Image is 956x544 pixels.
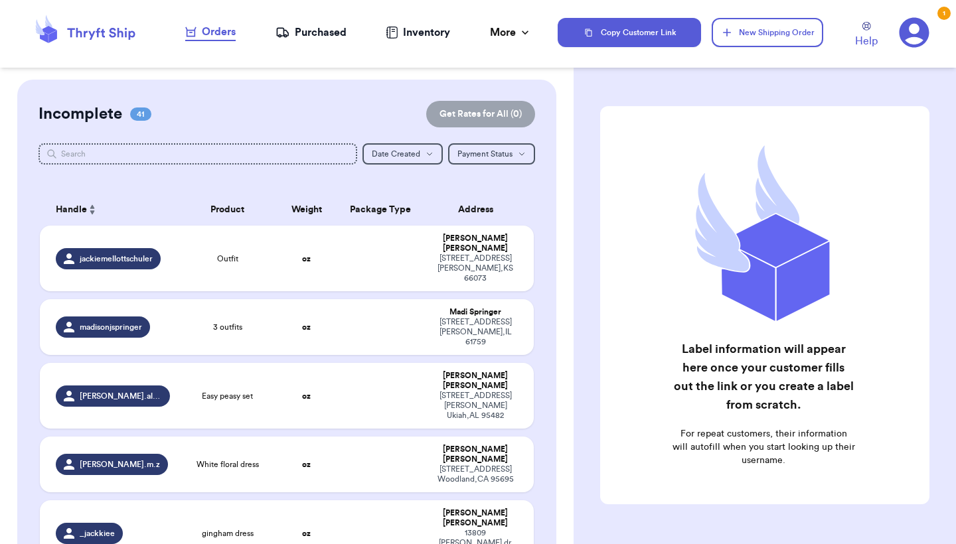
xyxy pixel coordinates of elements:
[80,391,162,401] span: [PERSON_NAME].albritton_
[855,22,878,49] a: Help
[457,150,513,158] span: Payment Status
[712,18,823,47] button: New Shipping Order
[56,203,87,217] span: Handle
[433,317,518,347] div: [STREET_ADDRESS] [PERSON_NAME] , IL 61759
[217,253,238,264] span: Outfit
[202,391,253,401] span: Easy peasy set
[426,101,535,127] button: Get Rates for All (0)
[855,33,878,49] span: Help
[899,17,929,48] a: 1
[433,307,518,317] div: Madi Springer
[433,391,518,421] div: [STREET_ADDRESS][PERSON_NAME] Ukiah , AL 95482
[448,143,535,165] button: Payment Status
[302,529,311,537] strong: oz
[202,528,254,539] span: gingham dress
[197,459,259,470] span: White floral dress
[130,107,151,121] span: 41
[433,234,518,253] div: [PERSON_NAME] [PERSON_NAME]
[302,460,311,468] strong: oz
[87,202,98,218] button: Sort ascending
[433,444,518,464] div: [PERSON_NAME] [PERSON_NAME]
[336,194,425,226] th: Package Type
[433,464,518,484] div: [STREET_ADDRESS] Woodland , CA 95695
[937,7,951,20] div: 1
[39,143,357,165] input: Search
[277,194,336,226] th: Weight
[362,143,443,165] button: Date Created
[433,371,518,391] div: [PERSON_NAME] [PERSON_NAME]
[490,25,532,40] div: More
[672,340,855,414] h2: Label information will appear here once your customer fills out the link or you create a label fr...
[302,255,311,263] strong: oz
[80,459,160,470] span: [PERSON_NAME].m.z
[80,253,153,264] span: jackiemellottschuler
[433,508,518,528] div: [PERSON_NAME] [PERSON_NAME]
[213,322,242,332] span: 3 outfits
[302,323,311,331] strong: oz
[425,194,534,226] th: Address
[558,18,701,47] button: Copy Customer Link
[672,427,855,467] p: For repeat customers, their information will autofill when you start looking up their username.
[302,392,311,400] strong: oz
[372,150,420,158] span: Date Created
[433,253,518,283] div: [STREET_ADDRESS] [PERSON_NAME] , KS 66073
[185,24,236,40] div: Orders
[276,25,347,40] a: Purchased
[386,25,450,40] a: Inventory
[39,103,122,125] h2: Incomplete
[80,322,142,332] span: madisonjspringer
[80,528,115,539] span: _jackkiee
[178,194,277,226] th: Product
[185,24,236,41] a: Orders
